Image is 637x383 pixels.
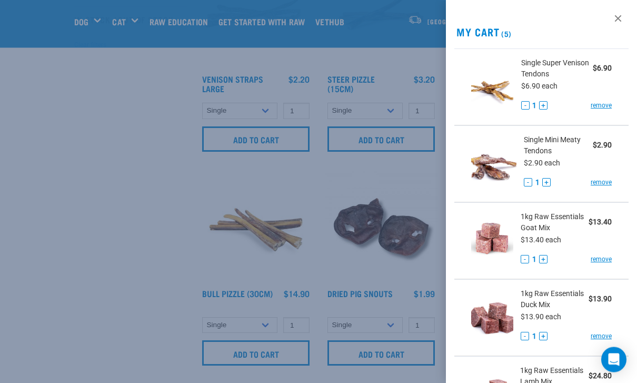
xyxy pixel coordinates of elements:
[521,256,530,264] button: -
[589,295,612,303] strong: $13.90
[471,212,513,266] img: Raw Essentials Goat Mix
[521,58,593,80] span: Single Super Venison Tendons
[521,102,530,110] button: -
[591,255,612,264] a: remove
[521,289,589,311] span: 1kg Raw Essentials Duck Mix
[539,102,548,110] button: +
[521,212,589,234] span: 1kg Raw Essentials Goat Mix
[542,179,551,187] button: +
[446,26,637,38] h2: My Cart
[521,332,530,341] button: -
[593,141,612,150] strong: $2.90
[532,101,536,112] span: 1
[524,159,561,168] span: $2.90 each
[471,289,513,343] img: Raw Essentials Duck Mix
[601,347,626,372] div: Open Intercom Messenger
[591,332,612,341] a: remove
[471,135,516,189] img: Mini Meaty Tendons
[524,135,593,157] span: Single Mini Meaty Tendons
[532,254,536,266] span: 1
[521,236,562,244] span: $13.40 each
[521,82,558,91] span: $6.90 each
[524,179,533,187] button: -
[589,372,612,380] strong: $24.80
[500,32,512,36] span: (5)
[471,58,513,112] img: Super Venison Tendons
[539,256,548,264] button: +
[521,313,562,321] span: $13.90 each
[593,64,612,73] strong: $6.90
[539,332,548,341] button: +
[591,178,612,188] a: remove
[535,178,540,189] span: 1
[532,331,536,342] span: 1
[589,218,612,227] strong: $13.40
[591,101,612,111] a: remove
